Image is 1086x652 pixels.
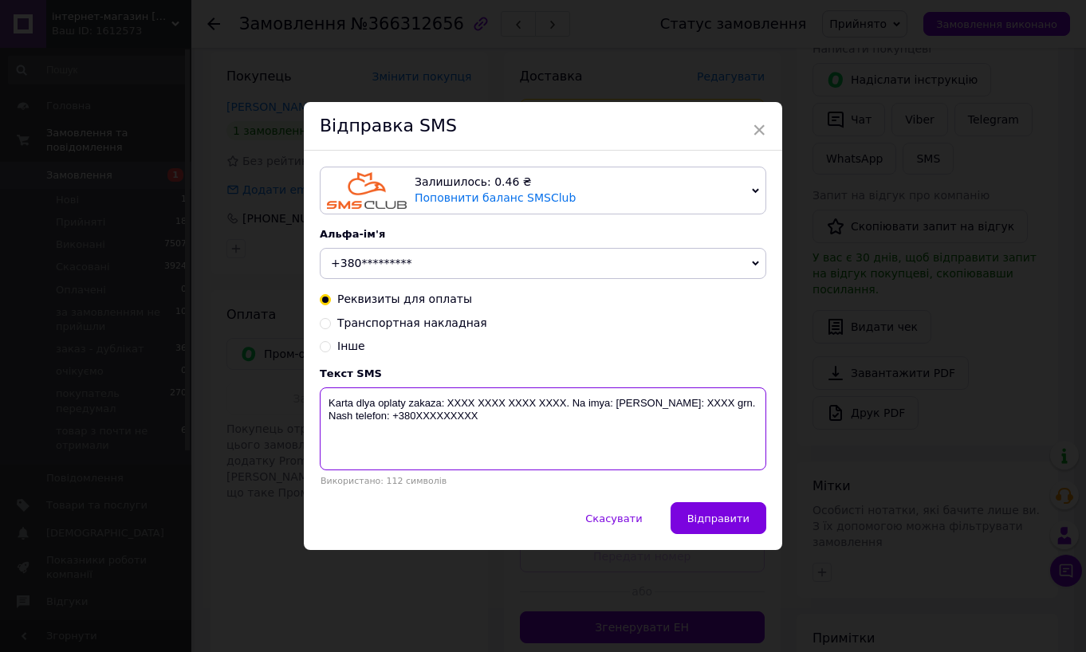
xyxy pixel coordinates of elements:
[304,102,782,151] div: Відправка SMS
[337,293,472,305] span: Реквизиты для оплаты
[585,513,642,524] span: Скасувати
[687,513,750,524] span: Відправити
[320,228,385,240] span: Альфа-ім'я
[320,367,766,379] div: Текст SMS
[752,116,766,143] span: ×
[671,502,766,534] button: Відправити
[337,340,365,352] span: Інше
[569,502,659,534] button: Скасувати
[415,191,576,204] a: Поповнити баланс SMSClub
[320,476,766,486] div: Використано: 112 символів
[415,175,746,190] div: Залишилось: 0.46 ₴
[320,387,766,470] textarea: Karta dlya oplaty zakaza: XXXX XXXX XXXX XXXX. Na imya: [PERSON_NAME]: XXXX grn. Nash telefon: +3...
[337,316,487,329] span: Транспортная накладная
